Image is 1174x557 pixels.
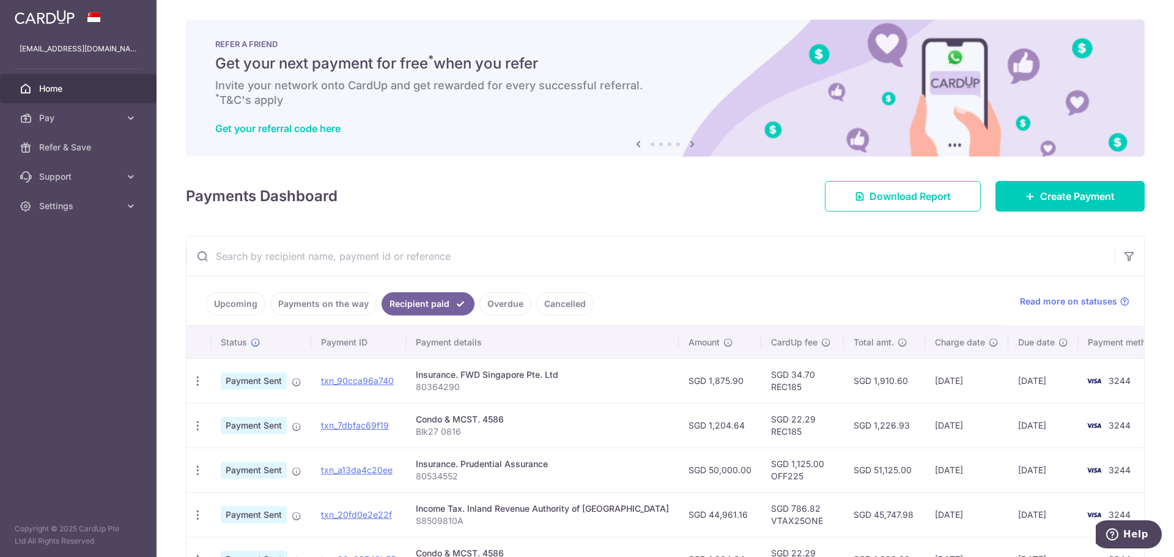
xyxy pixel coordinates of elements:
td: [DATE] [1008,358,1078,403]
td: SGD 34.70 REC185 [761,358,844,403]
td: [DATE] [1008,492,1078,537]
a: Get your referral code here [215,122,341,135]
td: SGD 1,125.00 OFF225 [761,448,844,492]
span: Home [39,83,120,95]
div: Insurance. Prudential Assurance [416,458,669,470]
td: SGD 1,204.64 [679,403,761,448]
a: txn_a13da4c20ee [321,465,393,475]
div: Insurance. FWD Singapore Pte. Ltd [416,369,669,381]
th: Payment ID [311,326,406,358]
span: 3244 [1109,465,1131,475]
td: SGD 22.29 REC185 [761,403,844,448]
span: Payment Sent [221,372,287,389]
span: 3244 [1109,420,1131,430]
iframe: Opens a widget where you can find more information [1096,520,1162,551]
input: Search by recipient name, payment id or reference [186,237,1115,276]
a: txn_7dbfac69f19 [321,420,389,430]
span: CardUp fee [771,336,818,349]
span: Charge date [935,336,985,349]
img: RAF banner [186,20,1145,157]
p: 80364290 [416,381,669,393]
span: Payment Sent [221,462,287,479]
h4: Payments Dashboard [186,185,338,207]
img: Bank Card [1082,507,1106,522]
td: [DATE] [1008,448,1078,492]
p: Blk27 0816 [416,426,669,438]
span: Refer & Save [39,141,120,153]
td: [DATE] [925,403,1008,448]
p: [EMAIL_ADDRESS][DOMAIN_NAME] [20,43,137,55]
span: Due date [1018,336,1055,349]
h6: Invite your network onto CardUp and get rewarded for every successful referral. T&C's apply [215,78,1115,108]
p: REFER A FRIEND [215,39,1115,49]
span: Payment Sent [221,506,287,523]
img: Bank Card [1082,374,1106,388]
p: S8509810A [416,515,669,527]
span: Total amt. [854,336,894,349]
td: SGD 1,910.60 [844,358,925,403]
span: 3244 [1109,375,1131,386]
td: [DATE] [925,492,1008,537]
a: txn_20fd0e2e22f [321,509,392,520]
img: Bank Card [1082,463,1106,478]
a: Cancelled [536,292,594,315]
th: Payment method [1078,326,1171,358]
td: [DATE] [925,358,1008,403]
span: Download Report [869,189,951,204]
span: Settings [39,200,120,212]
a: Recipient paid [382,292,474,315]
td: SGD 45,747.98 [844,492,925,537]
td: [DATE] [1008,403,1078,448]
a: Read more on statuses [1020,295,1129,308]
div: Condo & MCST. 4586 [416,413,669,426]
td: SGD 44,961.16 [679,492,761,537]
th: Payment details [406,326,679,358]
a: Payments on the way [270,292,377,315]
img: Bank Card [1082,418,1106,433]
td: SGD 1,875.90 [679,358,761,403]
span: Support [39,171,120,183]
td: SGD 51,125.00 [844,448,925,492]
span: Pay [39,112,120,124]
span: Amount [689,336,720,349]
a: Download Report [825,181,981,212]
span: Payment Sent [221,417,287,434]
td: SGD 50,000.00 [679,448,761,492]
span: Create Payment [1040,189,1115,204]
img: CardUp [15,10,75,24]
a: Create Payment [995,181,1145,212]
span: Status [221,336,247,349]
td: SGD 1,226.93 [844,403,925,448]
p: 80534552 [416,470,669,482]
span: 3244 [1109,509,1131,520]
a: Overdue [479,292,531,315]
td: [DATE] [925,448,1008,492]
div: Income Tax. Inland Revenue Authority of [GEOGRAPHIC_DATA] [416,503,669,515]
span: Read more on statuses [1020,295,1117,308]
h5: Get your next payment for free when you refer [215,54,1115,73]
a: Upcoming [206,292,265,315]
td: SGD 786.82 VTAX25ONE [761,492,844,537]
a: txn_90cca96a740 [321,375,394,386]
